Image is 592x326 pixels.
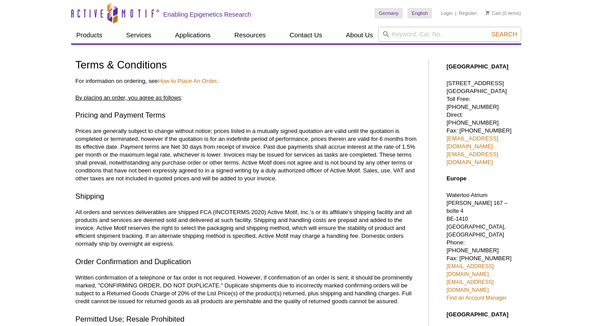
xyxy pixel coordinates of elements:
[76,274,420,305] p: Written confirmation of a telephone or fax order is not required. However, if confirmation of an ...
[447,175,466,182] strong: Europe
[491,31,517,38] span: Search
[447,279,494,293] a: [EMAIL_ADDRESS][DOMAIN_NAME]
[76,94,181,101] u: By placing an order, you agree as follows
[76,127,420,183] p: Prices are generally subject to change without notice; prices listed in a mutually signed quotati...
[486,11,490,15] img: Your Cart
[489,30,519,38] button: Search
[76,191,420,202] h3: Shipping
[447,295,507,301] a: Find an Account Manager
[407,8,432,18] a: English
[447,151,498,165] a: [EMAIL_ADDRESS][DOMAIN_NAME]
[447,79,517,166] p: [STREET_ADDRESS] [GEOGRAPHIC_DATA] Toll Free: [PHONE_NUMBER] Direct: [PHONE_NUMBER] Fax: [PHONE_N...
[441,10,453,16] a: Login
[378,27,521,42] input: Keyword, Cat. No.
[447,63,508,70] strong: [GEOGRAPHIC_DATA]
[76,77,420,85] p: For information on ordering, see .
[158,78,216,84] a: How to Place An Order
[447,191,517,302] p: Waterloo Atrium Phone: [PHONE_NUMBER] Fax: [PHONE_NUMBER]
[121,27,157,43] a: Services
[170,27,216,43] a: Applications
[447,311,508,318] strong: [GEOGRAPHIC_DATA]
[447,200,508,238] span: [PERSON_NAME] 167 – boîte 4 BE-1410 [GEOGRAPHIC_DATA], [GEOGRAPHIC_DATA]
[76,59,420,72] h1: Terms & Conditions
[76,257,420,267] h3: Order Confirmation and Duplication
[76,110,420,121] h3: Pricing and Payment Terms
[76,314,420,325] h3: Permitted Use; Resale Prohibited
[76,208,420,248] p: All orders and services deliverables are shipped FCA (INCOTERMS 2020) Active Motif, Inc.’s or its...
[486,8,521,18] li: (0 items)
[459,10,477,16] a: Register
[374,8,403,18] a: Germany
[71,27,108,43] a: Products
[284,27,327,43] a: Contact Us
[163,11,251,18] h2: Enabling Epigenetics Research
[447,135,498,150] a: [EMAIL_ADDRESS][DOMAIN_NAME]
[486,10,501,16] a: Cart
[229,27,271,43] a: Resources
[447,263,494,277] a: [EMAIL_ADDRESS][DOMAIN_NAME]
[76,94,420,102] p: :
[455,8,457,18] li: |
[341,27,378,43] a: About Us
